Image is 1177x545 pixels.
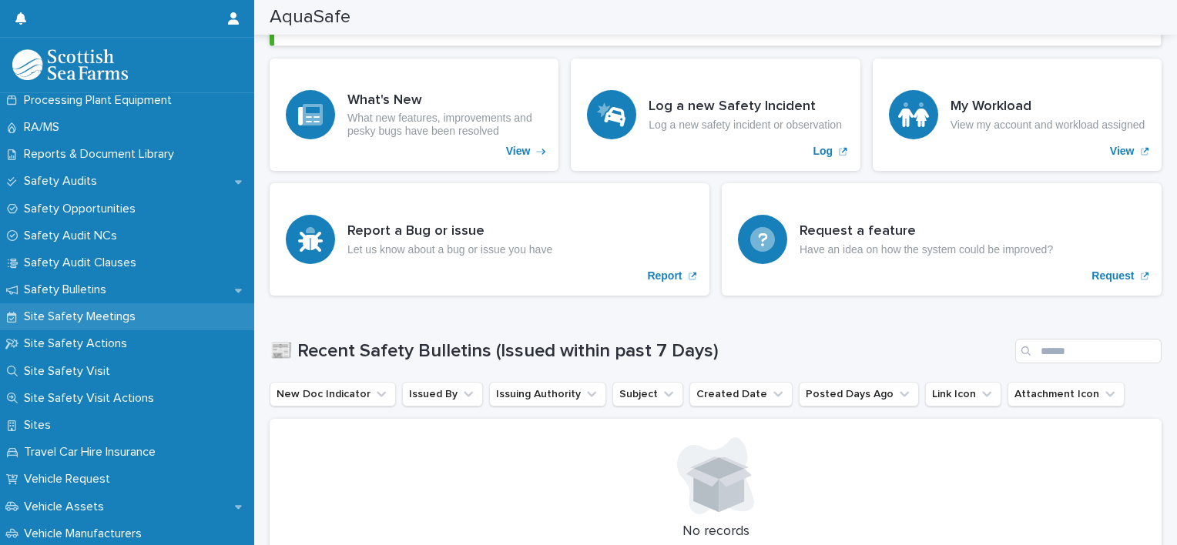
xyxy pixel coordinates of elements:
p: Safety Audit NCs [18,229,129,243]
p: Vehicle Manufacturers [18,527,154,541]
p: Site Safety Actions [18,336,139,351]
p: Have an idea on how the system could be improved? [800,243,1053,256]
h2: AquaSafe [270,6,350,28]
p: Vehicle Assets [18,500,116,514]
h3: My Workload [951,99,1145,115]
p: Site Safety Meetings [18,309,148,324]
p: Safety Opportunities [18,202,148,216]
p: Vehicle Request [18,472,122,486]
button: Attachment Icon [1008,382,1125,406]
button: Subject [612,382,683,406]
p: What new features, improvements and pesky bugs have been resolved [347,112,542,138]
a: Request [722,183,1162,296]
p: Safety Audit Clauses [18,256,149,270]
a: View [270,59,558,171]
button: Issued By [402,382,483,406]
p: Report [647,269,682,283]
p: Processing Plant Equipment [18,93,184,108]
p: View [506,145,531,158]
p: Site Safety Visit [18,364,122,379]
button: New Doc Indicator [270,382,396,406]
h3: What's New [347,92,542,109]
button: Issuing Authority [489,382,606,406]
p: Log a new safety incident or observation [649,119,842,132]
p: No records [288,523,1143,540]
p: Travel Car Hire Insurance [18,445,168,460]
p: Let us know about a bug or issue you have [347,243,552,256]
img: bPIBxiqnSb2ggTQWdOVV [12,49,128,80]
a: Report [270,183,709,296]
a: Log [571,59,860,171]
p: Log [813,145,833,158]
p: Request [1091,269,1134,283]
p: Safety Audits [18,174,109,189]
p: Sites [18,418,63,433]
p: View [1110,145,1135,158]
p: Reports & Document Library [18,147,186,162]
button: Posted Days Ago [799,382,919,406]
p: View my account and workload assigned [951,119,1145,132]
p: Site Safety Visit Actions [18,391,166,406]
p: RA/MS [18,120,72,135]
input: Search [1015,339,1162,363]
h3: Report a Bug or issue [347,223,552,240]
h1: 📰 Recent Safety Bulletins (Issued within past 7 Days) [270,340,1009,363]
p: Safety Bulletins [18,283,119,297]
h3: Log a new Safety Incident [649,99,842,115]
button: Link Icon [925,382,1001,406]
button: Created Date [689,382,793,406]
a: View [873,59,1162,171]
h3: Request a feature [800,223,1053,240]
